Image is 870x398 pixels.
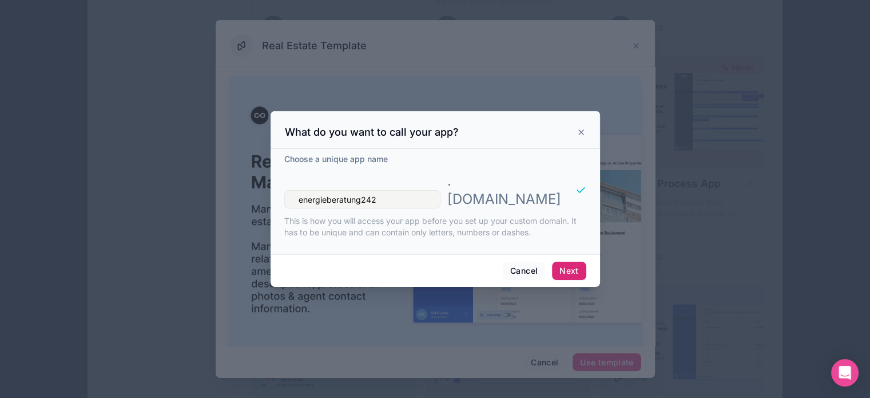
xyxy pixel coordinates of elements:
div: Open Intercom Messenger [831,359,859,387]
label: Choose a unique app name [284,153,388,165]
p: This is how you will access your app before you set up your custom domain. It has to be unique an... [284,215,586,238]
button: Cancel [503,262,545,280]
p: . [DOMAIN_NAME] [447,172,561,208]
button: Next [552,262,586,280]
h3: What do you want to call your app? [285,125,459,139]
